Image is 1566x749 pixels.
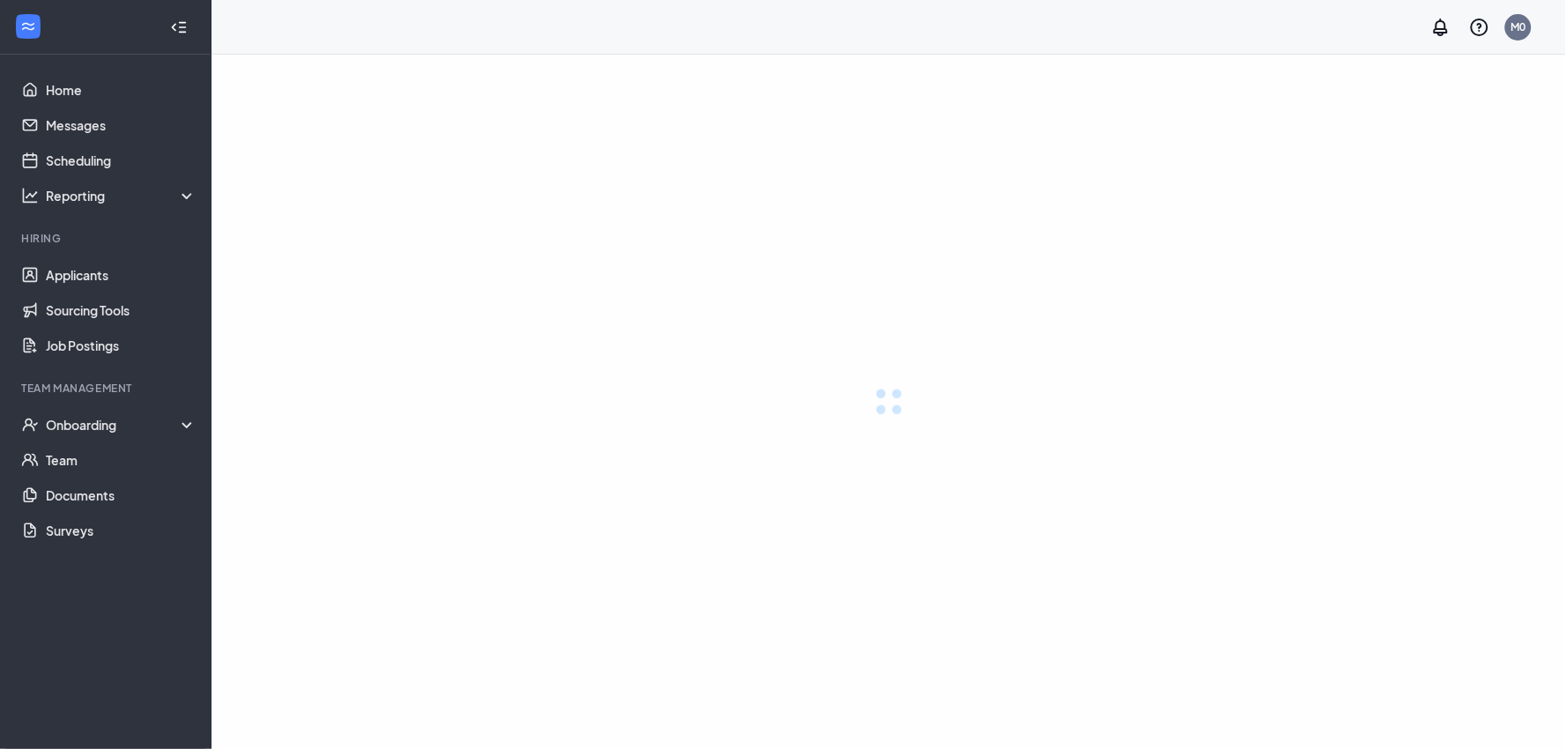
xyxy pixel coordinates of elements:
[1430,17,1451,38] svg: Notifications
[46,478,197,513] a: Documents
[21,381,193,396] div: Team Management
[21,416,39,434] svg: UserCheck
[46,72,197,108] a: Home
[46,108,197,143] a: Messages
[46,257,197,293] a: Applicants
[21,231,193,246] div: Hiring
[46,328,197,363] a: Job Postings
[46,143,197,178] a: Scheduling
[46,442,197,478] a: Team
[1511,19,1526,34] div: M0
[21,187,39,204] svg: Analysis
[170,19,188,36] svg: Collapse
[46,416,197,434] div: Onboarding
[46,513,197,548] a: Surveys
[46,293,197,328] a: Sourcing Tools
[19,18,37,35] svg: WorkstreamLogo
[46,187,197,204] div: Reporting
[1469,17,1490,38] svg: QuestionInfo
